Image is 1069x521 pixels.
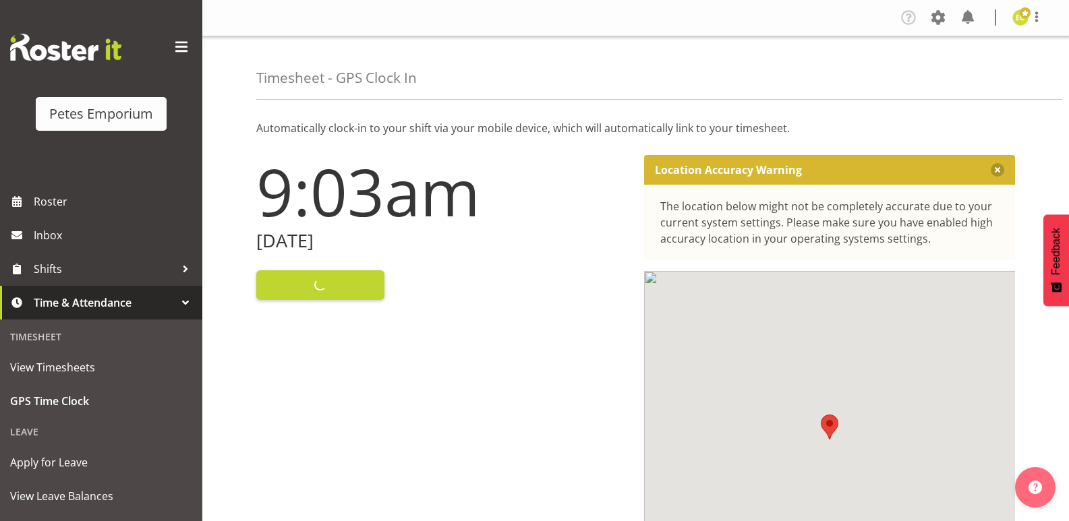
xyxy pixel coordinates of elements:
span: Inbox [34,225,196,245]
span: Apply for Leave [10,452,192,472]
span: Time & Attendance [34,293,175,313]
button: Close message [991,163,1004,177]
button: Feedback - Show survey [1043,214,1069,306]
h2: [DATE] [256,231,628,251]
div: Timesheet [3,323,199,350]
span: GPS Time Clock [10,391,192,411]
span: Shifts [34,259,175,279]
img: Rosterit website logo [10,34,121,61]
a: GPS Time Clock [3,384,199,418]
a: View Timesheets [3,350,199,384]
p: Location Accuracy Warning [655,163,802,177]
div: The location below might not be completely accurate due to your current system settings. Please m... [660,198,1000,247]
img: help-xxl-2.png [1029,481,1042,494]
h1: 9:03am [256,155,628,228]
h4: Timesheet - GPS Clock In [256,70,417,86]
div: Leave [3,418,199,446]
span: View Leave Balances [10,486,192,506]
span: Roster [34,191,196,212]
span: View Timesheets [10,357,192,377]
a: Apply for Leave [3,446,199,479]
div: Petes Emporium [49,104,153,124]
p: Automatically clock-in to your shift via your mobile device, which will automatically link to you... [256,120,1015,136]
span: Feedback [1050,228,1062,275]
a: View Leave Balances [3,479,199,513]
img: emma-croft7499.jpg [1012,9,1029,26]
